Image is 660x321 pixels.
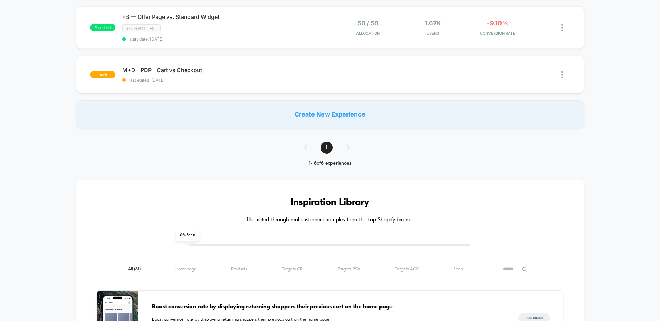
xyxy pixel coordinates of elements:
[561,24,563,31] img: close
[128,267,141,272] span: All
[297,160,363,166] div: 1 - 6 of 6 experiences
[321,142,333,154] span: 1
[97,217,563,223] h4: Illustrated through real customer examples from the top Shopify brands
[175,267,196,272] span: Homepage
[282,267,303,272] span: Targets CR
[357,20,378,27] span: 50 / 50
[122,13,330,20] span: FB — Offer Page vs. Standard Widget
[425,20,441,27] span: 1.67k
[122,67,330,74] span: M+D - PDP - Cart vs Checkout
[453,267,463,272] span: Seen
[90,71,115,78] span: draft
[395,267,419,272] span: Targets AOV
[76,100,584,128] div: Create New Experience
[467,31,528,36] span: CONVERSION RATE
[402,31,464,36] span: Users
[134,267,141,272] span: ( 31 )
[97,197,563,208] h3: Inspiration Library
[561,71,563,78] img: close
[122,24,161,32] span: Redirect Test
[122,78,330,83] span: last edited: [DATE]
[152,302,505,311] span: Boost conversion rate by displaying returning shoppers their previous cart on the home page
[338,267,360,272] span: Targets PSV
[231,267,247,272] span: Products
[176,230,199,241] span: 0 % Seen
[356,31,380,36] span: Allocation
[487,20,508,27] span: -9.10%
[122,36,330,42] span: start date: [DATE]
[90,24,115,31] span: published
